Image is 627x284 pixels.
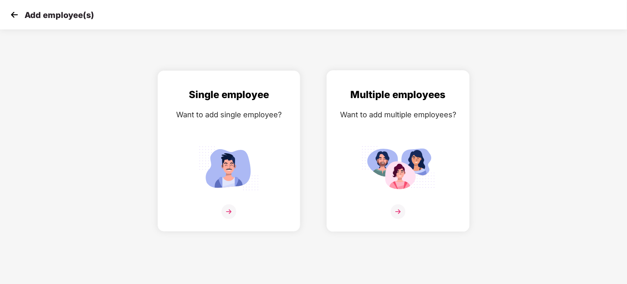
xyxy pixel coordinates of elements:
[335,109,461,121] div: Want to add multiple employees?
[361,143,435,194] img: svg+xml;base64,PHN2ZyB4bWxucz0iaHR0cDovL3d3dy53My5vcmcvMjAwMC9zdmciIGlkPSJNdWx0aXBsZV9lbXBsb3llZS...
[192,143,266,194] img: svg+xml;base64,PHN2ZyB4bWxucz0iaHR0cDovL3d3dy53My5vcmcvMjAwMC9zdmciIGlkPSJTaW5nbGVfZW1wbG95ZWUiIH...
[222,204,236,219] img: svg+xml;base64,PHN2ZyB4bWxucz0iaHR0cDovL3d3dy53My5vcmcvMjAwMC9zdmciIHdpZHRoPSIzNiIgaGVpZ2h0PSIzNi...
[8,9,20,21] img: svg+xml;base64,PHN2ZyB4bWxucz0iaHR0cDovL3d3dy53My5vcmcvMjAwMC9zdmciIHdpZHRoPSIzMCIgaGVpZ2h0PSIzMC...
[25,10,94,20] p: Add employee(s)
[166,109,292,121] div: Want to add single employee?
[335,87,461,103] div: Multiple employees
[391,204,405,219] img: svg+xml;base64,PHN2ZyB4bWxucz0iaHR0cDovL3d3dy53My5vcmcvMjAwMC9zdmciIHdpZHRoPSIzNiIgaGVpZ2h0PSIzNi...
[166,87,292,103] div: Single employee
